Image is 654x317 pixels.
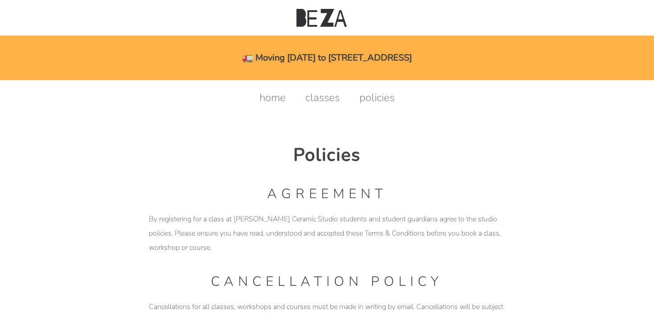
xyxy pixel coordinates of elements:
p: By registering for a class at [PERSON_NAME] Ceramic Studio students and student guardians agree t... [149,212,506,255]
h2: Policies [149,143,506,167]
img: Beza Studio Logo [296,9,346,27]
h1: CANCELLATION POLICY [149,272,506,291]
a: home [251,90,295,105]
a: policies [350,90,403,105]
a: classes [296,90,349,105]
h1: AGREEMENT [149,185,506,203]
